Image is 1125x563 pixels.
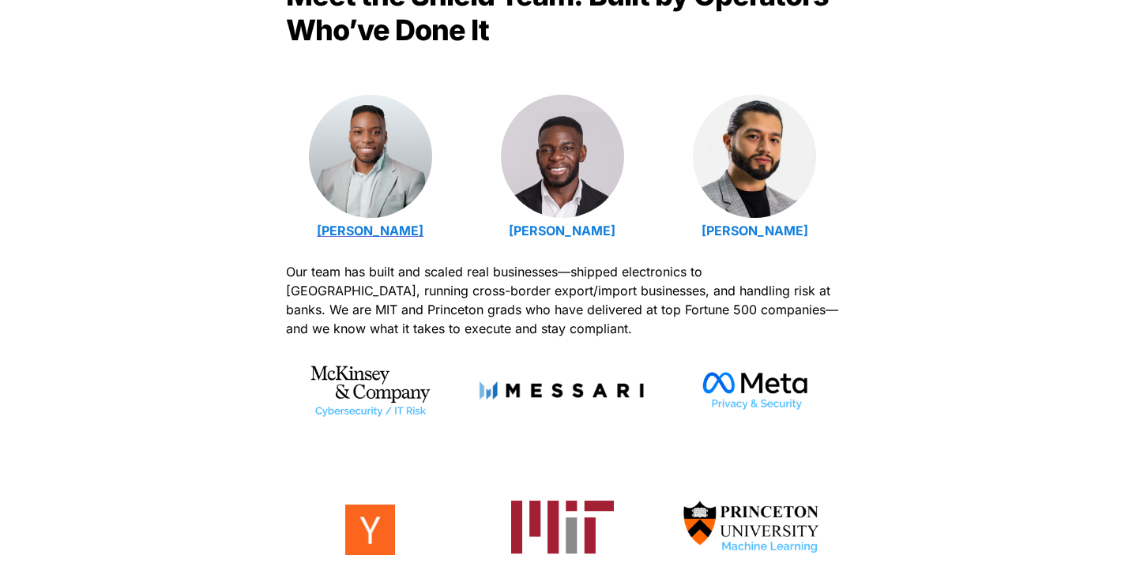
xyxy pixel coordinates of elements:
span: Our team has built and scaled real businesses—shipped electronics to [GEOGRAPHIC_DATA], running c... [286,264,842,336]
a: [PERSON_NAME] [509,223,615,238]
a: [PERSON_NAME] [702,223,808,238]
a: [PERSON_NAME] [317,223,423,238]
